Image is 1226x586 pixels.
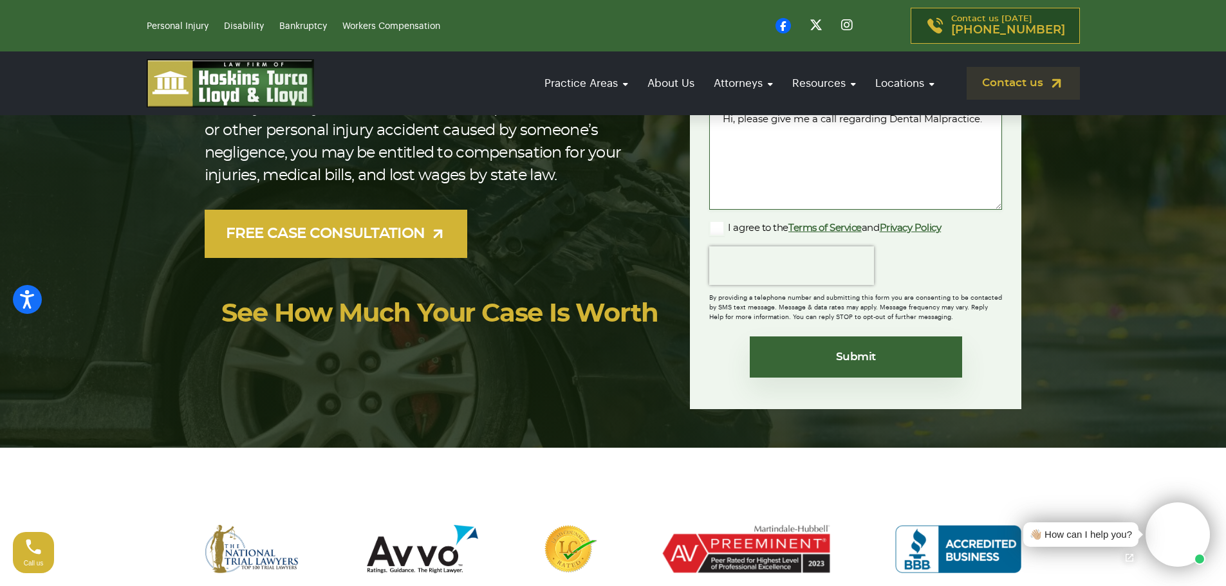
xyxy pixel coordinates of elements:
a: Workers Compensation [342,22,440,31]
p: Contact us [DATE] [951,15,1065,37]
a: Attorneys [707,65,779,102]
a: Privacy Policy [880,223,942,233]
img: Lead Counsel Rated [544,525,597,573]
p: When you’re injured in a car accident, slip-and-fall accident, or other personal injury accident ... [205,97,649,187]
img: logo [147,59,314,107]
img: arrow-up-right-light.svg [430,226,446,242]
a: Resources [786,65,862,102]
a: Disability [224,22,264,31]
label: I agree to the and [709,221,941,236]
div: 👋🏼 How can I help you? [1030,527,1132,542]
a: Open chat [1116,544,1143,571]
a: Personal Injury [147,22,209,31]
span: [PHONE_NUMBER] [951,24,1065,37]
span: Call us [24,560,44,567]
iframe: reCAPTCHA [709,246,874,285]
a: About Us [641,65,701,102]
a: FREE CASE CONSULTATION [205,210,468,258]
img: AVVO [367,525,478,573]
a: Contact us [DATE][PHONE_NUMBER] [911,8,1080,44]
input: Submit [750,336,962,378]
a: Locations [869,65,941,102]
a: See How Much Your Case Is Worth [221,301,658,327]
div: By providing a telephone number and submitting this form you are consenting to be contacted by SM... [709,285,1002,322]
a: Contact us [967,67,1080,100]
img: The National Trial Lawyers Top 100 Trial Lawyers [205,525,302,573]
a: Bankruptcy [279,22,327,31]
a: Practice Areas [538,65,635,102]
a: Terms of Service [788,223,862,233]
